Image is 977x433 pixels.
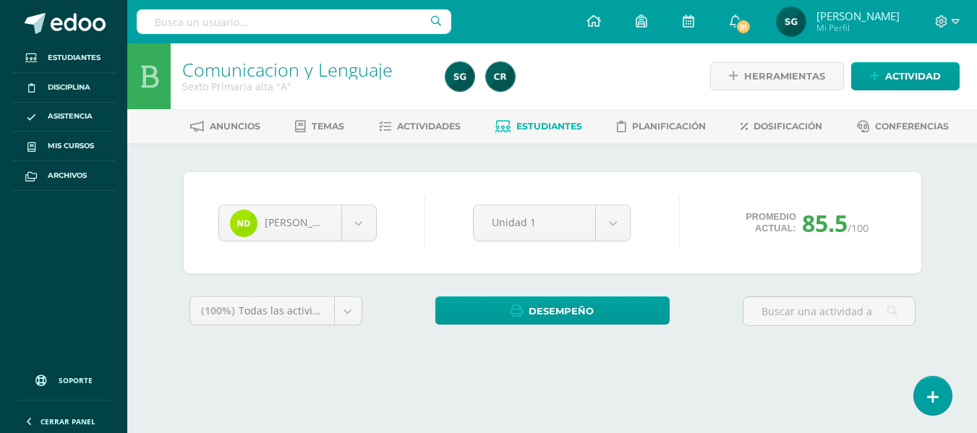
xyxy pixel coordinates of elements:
[48,111,93,122] span: Asistencia
[182,57,393,82] a: Comunicacion y Lenguaje
[265,215,346,229] span: [PERSON_NAME]
[885,63,941,90] span: Actividad
[632,121,706,132] span: Planificación
[710,62,844,90] a: Herramientas
[445,62,474,91] img: 41262f1f50d029ad015f7fe7286c9cb7.png
[190,115,260,138] a: Anuncios
[516,121,582,132] span: Estudiantes
[230,210,257,237] img: b99a1160ca3c6e14d9670026eab6ffd4.png
[12,161,116,191] a: Archivos
[239,304,418,317] span: Todas las actividades de esta unidad
[312,121,344,132] span: Temas
[746,211,796,234] span: Promedio actual:
[848,221,869,235] span: /100
[219,205,376,241] a: [PERSON_NAME]
[741,115,822,138] a: Dosificación
[48,52,101,64] span: Estudiantes
[851,62,960,90] a: Actividad
[40,416,95,426] span: Cerrar panel
[777,7,806,36] img: 41262f1f50d029ad015f7fe7286c9cb7.png
[816,22,900,34] span: Mi Perfil
[210,121,260,132] span: Anuncios
[744,63,825,90] span: Herramientas
[48,140,94,152] span: Mis cursos
[754,121,822,132] span: Dosificación
[48,170,87,181] span: Archivos
[802,207,848,239] span: 85.5
[435,296,670,325] a: Desempeño
[474,205,630,241] a: Unidad 1
[17,361,110,396] a: Soporte
[529,298,594,325] span: Desempeño
[495,115,582,138] a: Estudiantes
[48,82,90,93] span: Disciplina
[492,205,577,239] span: Unidad 1
[295,115,344,138] a: Temas
[12,43,116,73] a: Estudiantes
[379,115,461,138] a: Actividades
[12,103,116,132] a: Asistencia
[397,121,461,132] span: Actividades
[735,19,751,35] span: 91
[12,73,116,103] a: Disciplina
[137,9,451,34] input: Busca un usuario...
[201,304,235,317] span: (100%)
[190,297,362,325] a: (100%)Todas las actividades de esta unidad
[875,121,949,132] span: Conferencias
[617,115,706,138] a: Planificación
[816,9,900,23] span: [PERSON_NAME]
[12,132,116,161] a: Mis cursos
[182,80,428,93] div: Sexto Primaria alta 'A'
[182,59,428,80] h1: Comunicacion y Lenguaje
[59,375,93,385] span: Soporte
[857,115,949,138] a: Conferencias
[486,62,515,91] img: 19436fc6d9716341a8510cf58c6830a2.png
[743,297,915,325] input: Buscar una actividad aquí...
